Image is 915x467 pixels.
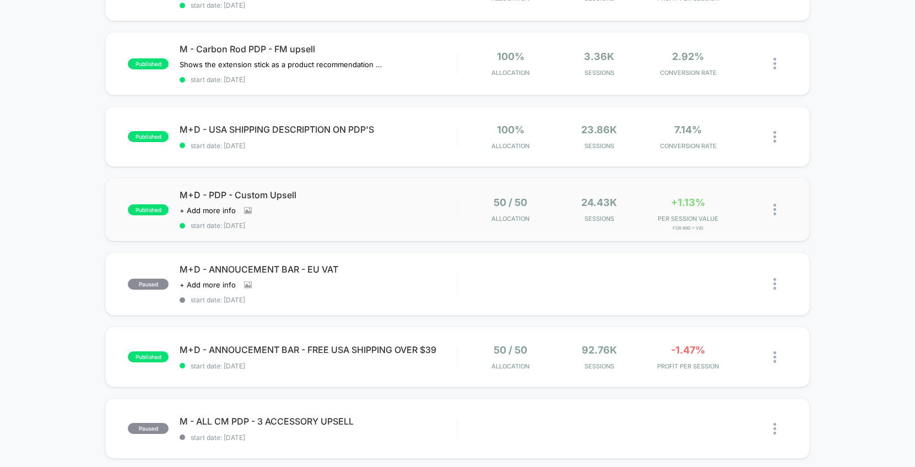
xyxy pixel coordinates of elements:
span: M+D - ANNOUCEMENT BAR - FREE USA SHIPPING OVER $39 [180,344,457,355]
span: 50 / 50 [494,344,527,356]
span: Sessions [557,362,641,370]
span: Sessions [557,69,641,77]
span: published [128,58,169,69]
span: + Add more info [180,206,236,215]
span: start date: [DATE] [180,142,457,150]
span: Sessions [557,215,641,222]
span: Allocation [491,142,529,150]
img: close [773,278,776,290]
span: PER SESSION VALUE [646,215,729,222]
span: 100% [497,124,524,135]
img: close [773,204,776,215]
span: paused [128,423,169,434]
span: start date: [DATE] [180,433,457,442]
span: published [128,351,169,362]
span: 50 / 50 [494,197,527,208]
span: start date: [DATE] [180,221,457,230]
span: 23.86k [581,124,617,135]
span: 3.36k [584,51,614,62]
span: CONVERSION RATE [646,142,729,150]
span: 100% [497,51,524,62]
span: 7.14% [674,124,702,135]
span: M+D - ANNOUCEMENT BAR - EU VAT [180,264,457,275]
span: M - Carbon Rod PDP - FM upsell [180,44,457,55]
span: CONVERSION RATE [646,69,729,77]
span: Allocation [491,362,529,370]
span: Allocation [491,69,529,77]
img: close [773,423,776,435]
span: + Add more info [180,280,236,289]
span: M+D - USA SHIPPING DESCRIPTION ON PDP'S [180,124,457,135]
span: 2.92% [672,51,704,62]
span: Shows the extension stick as a product recommendation under the CTA [180,60,384,69]
span: M+D - PDP - Custom Upsell [180,189,457,200]
span: 24.43k [581,197,617,208]
span: published [128,131,169,142]
img: close [773,58,776,69]
span: start date: [DATE] [180,362,457,370]
span: +1.13% [671,197,705,208]
span: paused [128,279,169,290]
span: -1.47% [671,344,705,356]
span: Allocation [491,215,529,222]
span: published [128,204,169,215]
span: for Img > vid [646,225,729,231]
span: Sessions [557,142,641,150]
span: start date: [DATE] [180,75,457,84]
img: close [773,351,776,363]
span: 92.76k [582,344,617,356]
span: PROFIT PER SESSION [646,362,729,370]
img: close [773,131,776,143]
span: M - ALL CM PDP - 3 ACCESSORY UPSELL [180,416,457,427]
span: start date: [DATE] [180,1,457,9]
span: start date: [DATE] [180,296,457,304]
